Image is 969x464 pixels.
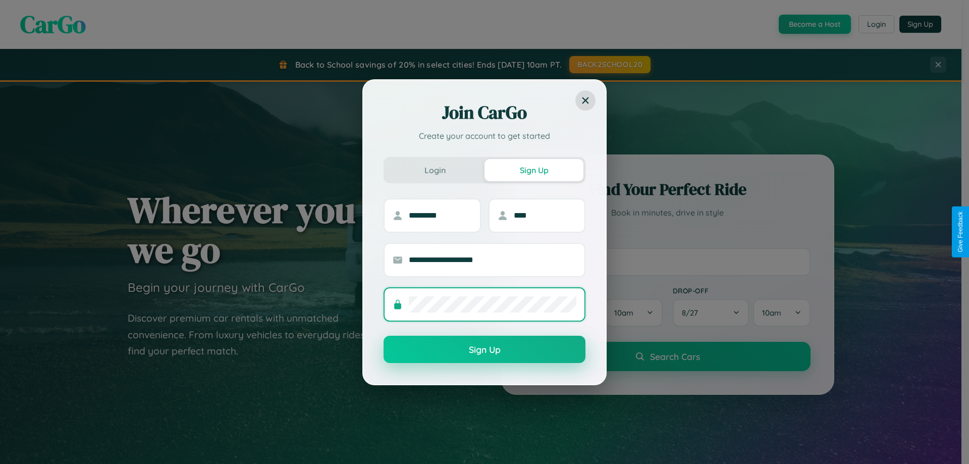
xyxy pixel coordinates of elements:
[957,212,964,252] div: Give Feedback
[384,336,585,363] button: Sign Up
[386,159,484,181] button: Login
[484,159,583,181] button: Sign Up
[384,100,585,125] h2: Join CarGo
[384,130,585,142] p: Create your account to get started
